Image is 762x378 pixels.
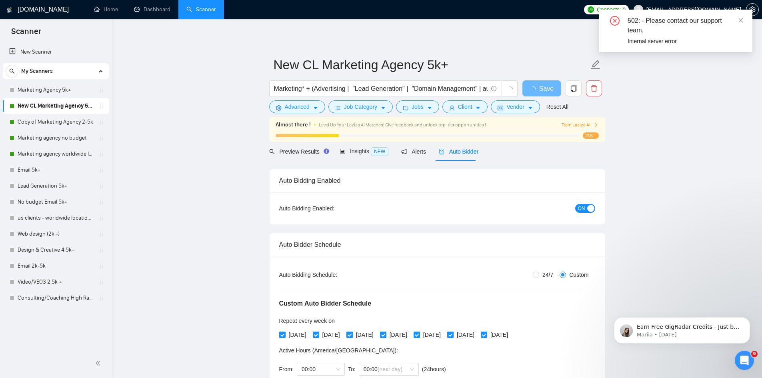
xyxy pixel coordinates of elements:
[279,233,595,256] div: Auto Bidder Schedule
[348,366,356,372] span: To:
[590,60,601,70] span: edit
[403,105,408,111] span: folder
[18,114,94,130] a: Copy of Marketing Agency 2-5k
[353,330,377,339] span: [DATE]
[274,84,488,94] input: Search Freelance Jobs...
[422,366,446,372] span: ( 24 hours)
[7,4,12,16] img: logo
[279,318,335,324] span: Repeat every week on
[98,103,105,109] span: holder
[98,279,105,285] span: holder
[18,226,94,242] a: Web design (2k +)
[5,26,48,42] span: Scanner
[279,270,384,279] div: Auto Bidding Schedule:
[746,6,759,13] a: setting
[539,270,556,279] span: 24/7
[340,148,388,154] span: Insights
[3,63,109,306] li: My Scanners
[628,16,743,35] div: 502: - Please contact our support team.
[396,100,439,113] button: folderJobscaret-down
[269,100,325,113] button: settingAdvancedcaret-down
[98,151,105,157] span: holder
[378,366,402,372] span: (next day)
[276,105,282,111] span: setting
[522,80,561,96] button: Save
[18,162,94,178] a: Email 5k+
[738,18,744,23] span: close
[539,84,554,94] span: Save
[95,359,103,367] span: double-left
[506,86,513,94] span: loading
[18,274,94,290] a: Video/VEO3 2.5k +
[530,86,539,93] span: loading
[279,299,372,308] h5: Custom Auto Bidder Schedule
[98,87,105,93] span: holder
[475,105,481,111] span: caret-down
[98,215,105,221] span: holder
[18,146,94,162] a: Marketing agency worldwide location
[274,55,589,75] input: Scanner name...
[98,263,105,269] span: holder
[562,121,598,129] button: Train Laziza AI
[364,363,414,375] span: 00:00
[583,132,599,139] span: 21%
[487,330,511,339] span: [DATE]
[506,102,524,111] span: Vendor
[439,149,444,154] span: robot
[586,80,602,96] button: delete
[328,100,393,113] button: barsJob Categorycaret-down
[546,102,568,111] a: Reset All
[18,210,94,226] a: us clients - worldwide location Email 5k+
[3,44,109,60] li: New Scanner
[588,6,594,13] img: upwork-logo.png
[286,330,310,339] span: [DATE]
[319,122,486,128] span: Level Up Your Laziza AI Matches! Give feedback and unlock top-tier opportunities !
[578,204,585,213] span: ON
[597,5,621,14] span: Connects:
[610,16,620,26] span: close-circle
[279,347,398,354] span: Active Hours ( America/[GEOGRAPHIC_DATA] ):
[594,122,598,127] span: right
[18,242,94,258] a: Design & Creative 4.5k+
[285,102,310,111] span: Advanced
[628,37,743,46] div: Internal server error
[18,82,94,98] a: Marketing Agency 5k+
[371,147,388,156] span: NEW
[98,167,105,173] span: holder
[340,148,345,154] span: area-chart
[401,148,426,155] span: Alerts
[344,102,377,111] span: Job Category
[746,6,758,13] span: setting
[735,351,754,370] iframe: Intercom live chat
[98,247,105,253] span: holder
[380,105,386,111] span: caret-down
[18,194,94,210] a: No budget Email 5k+
[746,3,759,16] button: setting
[9,44,102,60] a: New Scanner
[269,149,275,154] span: search
[98,183,105,189] span: holder
[18,178,94,194] a: Lead Generation 5k+
[439,148,478,155] span: Auto Bidder
[269,148,327,155] span: Preview Results
[6,65,18,78] button: search
[313,105,318,111] span: caret-down
[323,148,330,155] div: Tooltip anchor
[279,204,384,213] div: Auto Bidding Enabled:
[566,270,592,279] span: Custom
[442,100,488,113] button: userClientcaret-down
[386,330,410,339] span: [DATE]
[420,330,444,339] span: [DATE]
[98,135,105,141] span: holder
[751,351,758,357] span: 9
[566,80,582,96] button: copy
[491,86,496,91] span: info-circle
[566,85,581,92] span: copy
[412,102,424,111] span: Jobs
[602,300,762,356] iframe: Intercom notifications message
[134,6,170,13] a: dashboardDashboard
[622,5,626,14] span: 0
